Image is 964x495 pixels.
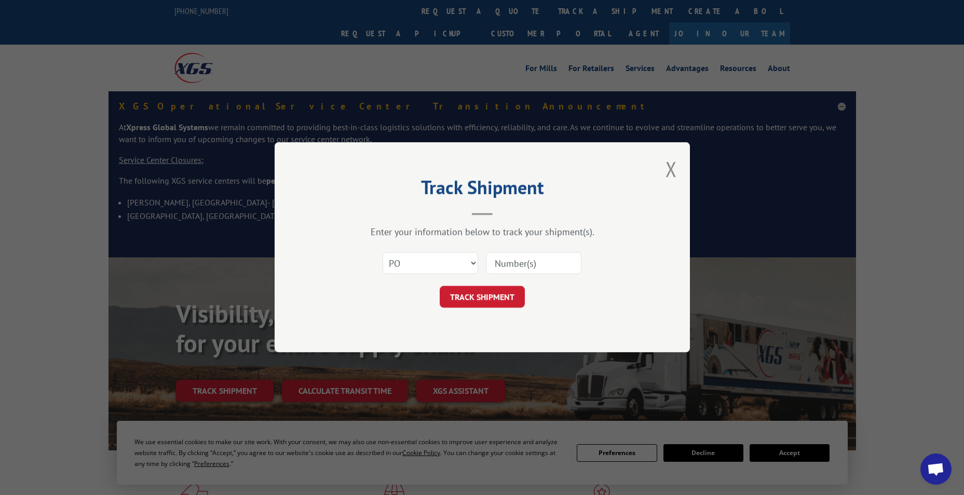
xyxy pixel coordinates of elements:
[666,155,677,183] button: Close modal
[920,453,952,485] a: Open chat
[486,253,581,274] input: Number(s)
[327,180,638,200] h2: Track Shipment
[440,286,525,308] button: TRACK SHIPMENT
[327,226,638,238] div: Enter your information below to track your shipment(s).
